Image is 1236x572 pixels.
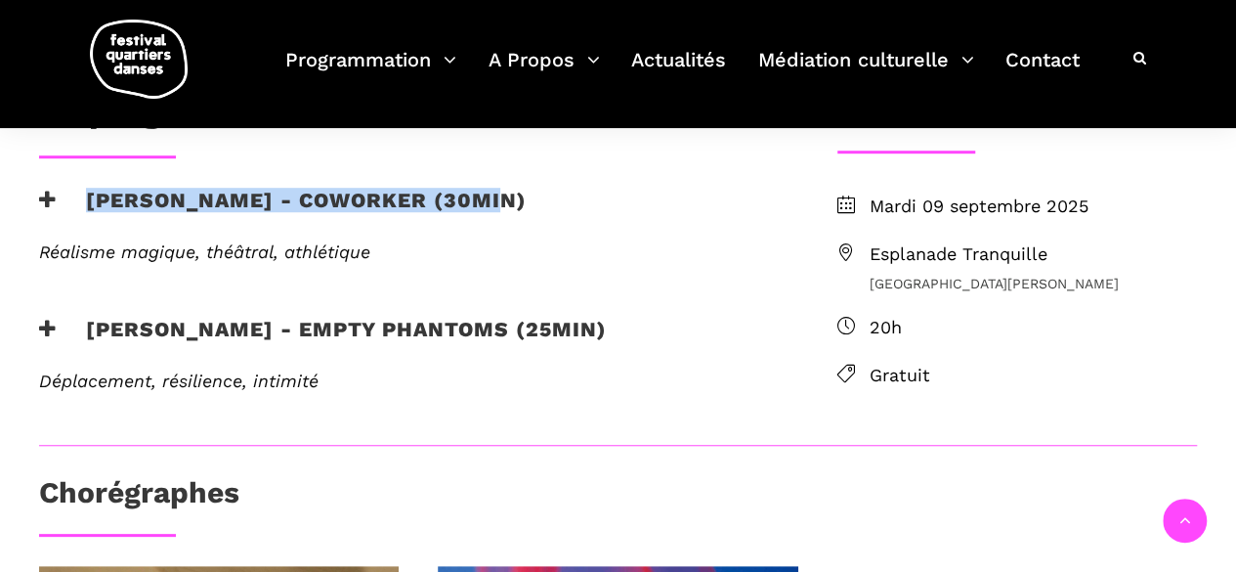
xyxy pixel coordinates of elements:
em: Réalisme magique, théâtral, athlétique [39,242,370,262]
img: logo-fqd-med [90,20,188,99]
span: 20h [870,314,1197,342]
a: Actualités [631,43,726,101]
a: A Propos [489,43,600,101]
em: Déplacement, résilience, intimité [39,371,319,391]
a: Médiation culturelle [758,43,974,101]
h3: [PERSON_NAME] - coworker (30min) [39,188,527,237]
h3: [PERSON_NAME] - Empty phantoms (25min) [39,317,607,366]
span: Mardi 09 septembre 2025 [870,193,1197,221]
a: Programmation [285,43,456,101]
span: Esplanade Tranquille [870,241,1197,269]
span: [GEOGRAPHIC_DATA][PERSON_NAME] [870,273,1197,294]
span: Gratuit [870,362,1197,390]
a: Contact [1005,43,1080,101]
h3: Chorégraphes [39,475,239,524]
